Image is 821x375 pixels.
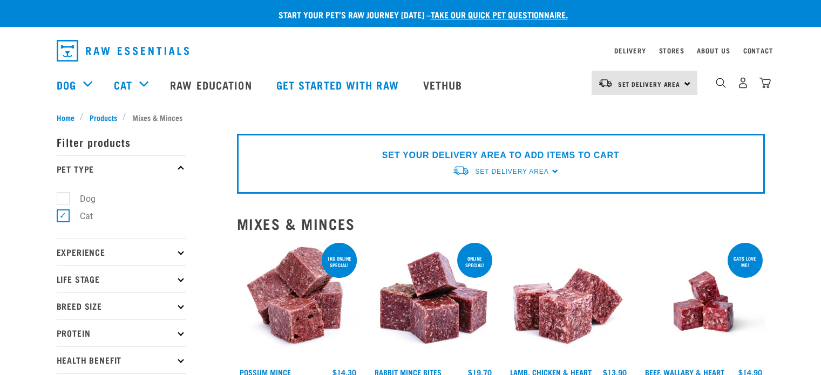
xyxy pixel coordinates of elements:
[57,40,189,62] img: Raw Essentials Logo
[57,238,186,265] p: Experience
[240,370,291,374] a: Possum Mince
[322,250,357,273] div: 1kg online special!
[375,370,442,374] a: Rabbit Mince Bites
[114,77,132,93] a: Cat
[457,250,492,273] div: ONLINE SPECIAL!
[57,128,186,155] p: Filter products
[614,49,646,52] a: Delivery
[431,12,568,17] a: take our quick pet questionnaire.
[372,241,494,363] img: Whole Minced Rabbit Cubes 01
[266,63,412,106] a: Get started with Raw
[642,241,765,363] img: Raw Essentials 2024 July2572 Beef Wallaby Heart
[507,241,630,363] img: 1124 Lamb Chicken Heart Mix 01
[159,63,265,106] a: Raw Education
[57,112,80,123] a: Home
[737,77,749,88] img: user.png
[63,209,97,223] label: Cat
[697,49,730,52] a: About Us
[63,192,100,206] label: Dog
[57,265,186,292] p: Life Stage
[452,165,470,176] img: van-moving.png
[90,112,117,123] span: Products
[57,319,186,346] p: Protein
[48,36,773,66] nav: dropdown navigation
[382,149,619,162] p: SET YOUR DELIVERY AREA TO ADD ITEMS TO CART
[237,241,359,363] img: 1102 Possum Mince 01
[645,370,724,374] a: Beef, Wallaby & Heart
[57,77,76,93] a: Dog
[412,63,476,106] a: Vethub
[57,346,186,373] p: Health Benefit
[475,168,548,175] span: Set Delivery Area
[728,250,763,273] div: Cats love me!
[743,49,773,52] a: Contact
[759,77,771,88] img: home-icon@2x.png
[659,49,684,52] a: Stores
[716,78,726,88] img: home-icon-1@2x.png
[237,215,765,232] h2: Mixes & Minces
[57,112,765,123] nav: breadcrumbs
[57,112,74,123] span: Home
[57,155,186,182] p: Pet Type
[57,292,186,319] p: Breed Size
[618,82,681,86] span: Set Delivery Area
[598,78,613,88] img: van-moving.png
[84,112,123,123] a: Products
